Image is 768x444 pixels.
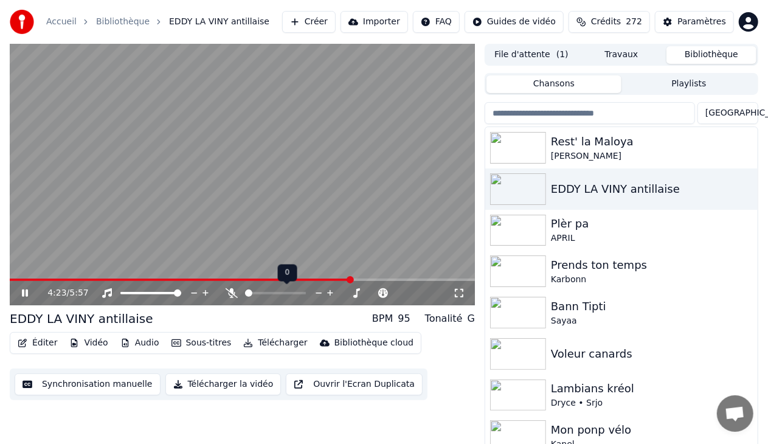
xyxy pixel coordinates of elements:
[413,11,460,33] button: FAQ
[10,10,34,34] img: youka
[677,16,726,28] div: Paramètres
[468,311,475,326] div: G
[341,11,408,33] button: Importer
[551,315,753,327] div: Sayaa
[666,46,756,64] button: Bibliothèque
[96,16,150,28] a: Bibliothèque
[551,257,753,274] div: Prends ton temps
[169,16,269,28] span: EDDY LA VINY antillaise
[116,335,164,352] button: Audio
[465,11,564,33] button: Guides de vidéo
[486,46,576,64] button: File d'attente
[621,75,756,93] button: Playlists
[551,274,753,286] div: Karbonn
[551,421,753,439] div: Mon ponp vélo
[165,373,282,395] button: Télécharger la vidéo
[551,298,753,315] div: Bann Tipti
[425,311,463,326] div: Tonalité
[591,16,621,28] span: Crédits
[286,373,423,395] button: Ouvrir l'Ecran Duplicata
[372,311,393,326] div: BPM
[334,337,413,349] div: Bibliothèque cloud
[282,11,336,33] button: Créer
[13,335,62,352] button: Éditer
[576,46,666,64] button: Travaux
[551,397,753,409] div: Dryce • Srjo
[551,181,753,198] div: EDDY LA VINY antillaise
[64,335,112,352] button: Vidéo
[569,11,650,33] button: Crédits272
[47,287,77,299] div: /
[551,232,753,245] div: APRIL
[167,335,237,352] button: Sous-titres
[15,373,161,395] button: Synchronisation manuelle
[47,287,66,299] span: 4:23
[398,311,410,326] div: 95
[46,16,77,28] a: Accueil
[238,335,312,352] button: Télécharger
[655,11,734,33] button: Paramètres
[551,380,753,397] div: Lambians kréol
[551,215,753,232] div: Plèr pa
[551,150,753,162] div: [PERSON_NAME]
[556,49,569,61] span: ( 1 )
[278,265,297,282] div: 0
[486,75,621,93] button: Chansons
[69,287,88,299] span: 5:57
[551,345,753,362] div: Voleur canards
[717,395,753,432] div: Ouvrir le chat
[551,133,753,150] div: Rest' la Maloya
[10,310,153,327] div: EDDY LA VINY antillaise
[626,16,642,28] span: 272
[46,16,269,28] nav: breadcrumb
